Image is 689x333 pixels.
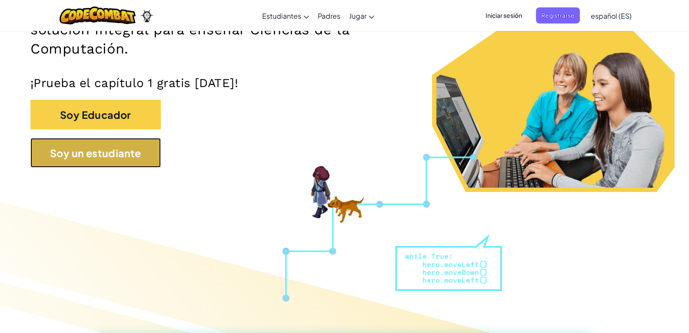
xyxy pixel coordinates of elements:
[140,9,154,22] img: Ozaria
[586,4,636,27] a: español (ES)
[541,11,575,19] font: Registrarse
[30,100,161,129] button: Soy Educador
[30,2,403,57] font: Una aventura de programación para estudiantes y tu solución integral para enseñar Ciencias de la ...
[30,138,161,168] button: Soy un estudiante
[258,4,313,27] a: Estudiantes
[349,11,366,20] font: Jugar
[60,108,131,121] font: Soy Educador
[318,11,340,20] font: Padres
[262,11,301,20] font: Estudiantes
[480,7,527,24] button: Iniciar sesión
[486,11,522,19] font: Iniciar sesión
[345,4,379,27] a: Jugar
[30,76,238,90] font: ¡Prueba el capítulo 1 gratis [DATE]!
[50,147,141,159] font: Soy un estudiante
[536,7,580,24] button: Registrarse
[313,4,345,27] a: Padres
[591,11,632,20] font: español (ES)
[60,7,136,24] img: Logotipo de CodeCombat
